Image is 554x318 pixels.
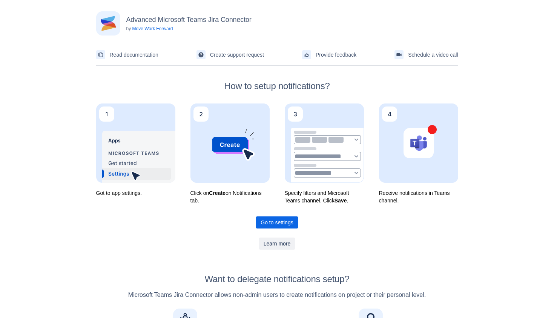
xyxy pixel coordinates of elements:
img: Receive notifications in Teams channel. [379,103,458,183]
b: Save [335,198,347,204]
span: videoCall [396,52,402,58]
img: Got to app settings. [96,103,175,183]
a: Provide feedback [302,49,356,61]
span: feedback [304,52,310,58]
p: by [126,26,252,32]
a: Read documentation [96,49,158,61]
p: Got to app settings. [96,189,175,197]
span: Create support request [210,49,264,61]
span: Provide feedback [316,49,356,61]
span: Go to settings [261,216,293,228]
span: Schedule a video call [408,49,458,61]
span: Learn more [264,238,291,250]
p: Specify filters and Microsoft Teams channel. Click . [285,189,364,204]
a: Move Work Forward [132,26,173,31]
a: Learn more [259,238,295,250]
span: Read documentation [110,49,158,61]
b: Create [209,190,226,196]
a: Schedule a video call [394,49,458,61]
img: Advanced Microsoft Teams Jira Connector [96,11,120,36]
p: Microsoft Teams Jira Connector allows non-admin users to create notifications on project or their... [96,290,458,299]
p: Click on on Notifications tab. [190,189,270,204]
a: Go to settings [256,216,298,228]
h2: How to setup notifications? [96,81,458,91]
h3: Advanced Microsoft Teams Jira Connector [126,15,252,24]
span: support [198,52,204,58]
h2: Want to delegate notifications setup? [96,274,458,284]
a: Create support request [196,49,264,61]
img: Click on <b>Create</b> on Notifications tab. [190,103,270,183]
span: documentation [98,52,104,58]
p: Receive notifications in Teams channel. [379,189,458,204]
img: Specify filters and Microsoft Teams channel. Click <b>Save</b>. [285,103,364,183]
